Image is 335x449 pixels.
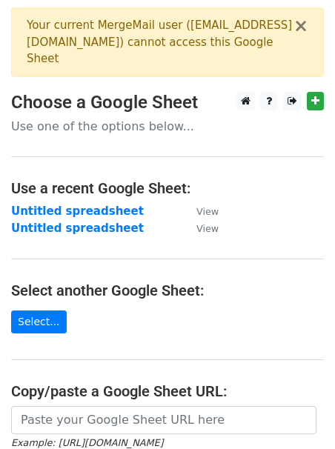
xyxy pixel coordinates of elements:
[11,310,67,333] a: Select...
[11,204,144,218] a: Untitled spreadsheet
[11,179,324,197] h4: Use a recent Google Sheet:
[27,17,293,67] div: Your current MergeMail user ( [EMAIL_ADDRESS][DOMAIN_NAME] ) cannot access this Google Sheet
[11,406,316,434] input: Paste your Google Sheet URL here
[11,92,324,113] h3: Choose a Google Sheet
[11,437,163,448] small: Example: [URL][DOMAIN_NAME]
[182,222,219,235] a: View
[11,222,144,235] a: Untitled spreadsheet
[182,204,219,218] a: View
[11,382,324,400] h4: Copy/paste a Google Sheet URL:
[293,17,308,35] button: ×
[11,282,324,299] h4: Select another Google Sheet:
[196,223,219,234] small: View
[11,119,324,134] p: Use one of the options below...
[196,206,219,217] small: View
